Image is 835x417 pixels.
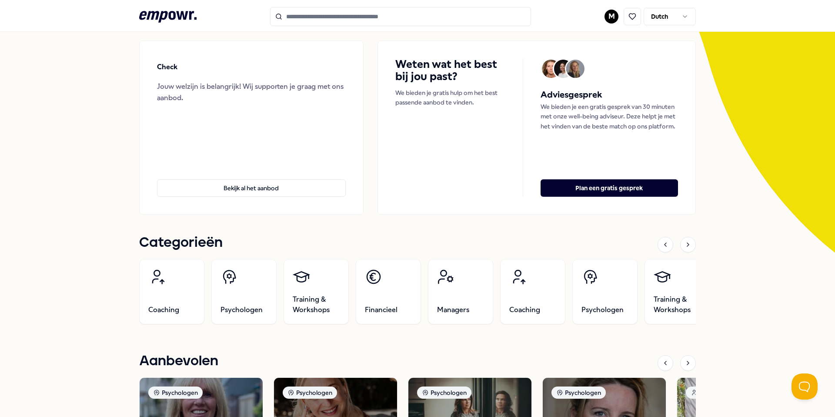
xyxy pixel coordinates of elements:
[605,10,618,24] button: M
[148,305,179,315] span: Coaching
[541,179,678,197] button: Plan een gratis gesprek
[542,60,560,78] img: Avatar
[139,232,223,254] h1: Categorieën
[395,88,505,108] p: We bieden je gratis hulp om het best passende aanbod te vinden.
[500,259,565,324] a: Coaching
[551,387,606,399] div: Psychologen
[139,259,204,324] a: Coaching
[417,387,471,399] div: Psychologen
[157,179,346,197] button: Bekijk al het aanbod
[686,387,731,399] div: Coaching
[284,259,349,324] a: Training & Workshops
[283,387,337,399] div: Psychologen
[566,60,584,78] img: Avatar
[270,7,531,26] input: Search for products, categories or subcategories
[139,350,218,372] h1: Aanbevolen
[220,305,263,315] span: Psychologen
[581,305,624,315] span: Psychologen
[645,259,710,324] a: Training & Workshops
[148,387,203,399] div: Psychologen
[157,165,346,197] a: Bekijk al het aanbod
[554,60,572,78] img: Avatar
[792,373,818,400] iframe: Help Scout Beacon - Open
[428,259,493,324] a: Managers
[541,102,678,131] p: We bieden je een gratis gesprek van 30 minuten met onze well-being adviseur. Deze helpt je met he...
[211,259,277,324] a: Psychologen
[541,88,678,102] h5: Adviesgesprek
[437,305,469,315] span: Managers
[395,58,505,83] h4: Weten wat het best bij jou past?
[654,294,701,315] span: Training & Workshops
[157,81,346,103] div: Jouw welzijn is belangrijk! Wij supporten je graag met ons aanbod.
[356,259,421,324] a: Financieel
[293,294,340,315] span: Training & Workshops
[509,305,540,315] span: Coaching
[365,305,397,315] span: Financieel
[157,61,177,73] p: Check
[572,259,638,324] a: Psychologen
